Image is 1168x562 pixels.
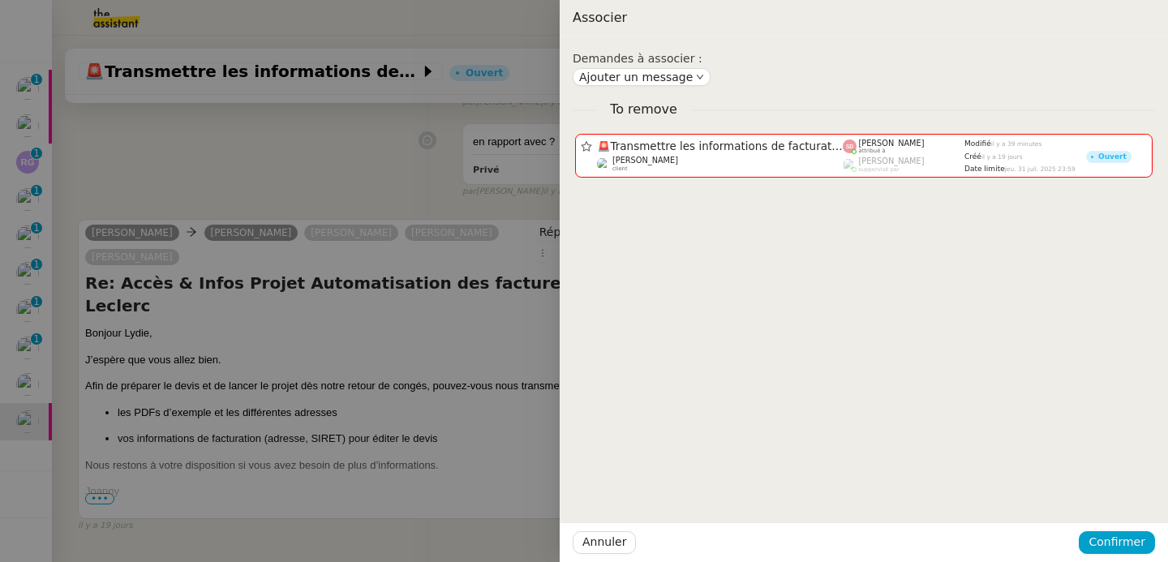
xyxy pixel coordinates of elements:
button: Ajouter un message [573,68,711,86]
img: svg [843,139,857,153]
span: Transmettre les informations de facturation [597,141,844,152]
span: [PERSON_NAME] [859,157,925,165]
span: To remove [597,99,690,121]
button: Confirmer [1079,531,1155,554]
app-user-label: attribué à [843,139,964,155]
button: Annuler [573,531,636,554]
span: jeu. 31 juil. 2025 23:59 [1005,165,1076,173]
span: suppervisé par [859,166,900,173]
span: [PERSON_NAME] [612,156,678,165]
div: Demandes à associer : [573,49,1155,68]
span: Modifié [964,139,991,148]
span: Créé [964,152,981,161]
app-user-detailed-label: client [597,156,844,172]
img: users%2FlZHGOJdquEbmTNDmvbDrkyRXeRe2%2Favatar%2Fecf2cd45-5200-4105-b99c-d46f1b3a1f8f [597,157,611,171]
app-user-label: suppervisé par [843,157,964,173]
span: Confirmer [1089,533,1145,551]
span: attribué à [859,148,886,154]
img: users%2FoFdbodQ3TgNoWt9kP3GXAs5oaCq1%2Favatar%2Fprofile-pic.png [843,158,857,172]
span: il y a 19 jours [981,153,1023,161]
span: Ajouter un message [579,69,693,85]
span: Associer [573,10,627,25]
span: [PERSON_NAME] [859,139,925,148]
div: Ouvert [1098,153,1127,161]
span: 🚨 [597,139,611,152]
span: Date limite [964,165,1005,173]
span: Annuler [582,533,626,551]
span: client [612,165,628,172]
span: il y a 39 minutes [991,140,1042,148]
